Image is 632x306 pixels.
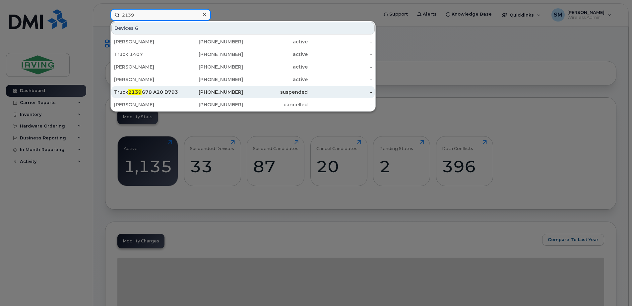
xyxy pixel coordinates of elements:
[128,89,142,95] span: 2139
[308,76,372,83] div: -
[179,101,243,108] div: [PHONE_NUMBER]
[114,38,179,45] div: [PERSON_NAME]
[179,51,243,58] div: [PHONE_NUMBER]
[179,89,243,95] div: [PHONE_NUMBER]
[243,38,308,45] div: active
[308,51,372,58] div: -
[243,76,308,83] div: active
[111,48,375,60] a: Truck 1407[PHONE_NUMBER]active-
[111,74,375,85] a: [PERSON_NAME][PHONE_NUMBER]active-
[111,99,375,111] a: [PERSON_NAME][PHONE_NUMBER]cancelled-
[308,101,372,108] div: -
[111,61,375,73] a: [PERSON_NAME][PHONE_NUMBER]active-
[179,38,243,45] div: [PHONE_NUMBER]
[114,101,179,108] div: [PERSON_NAME]
[114,89,179,95] div: Truck G78 A20 D793 E4
[179,64,243,70] div: [PHONE_NUMBER]
[114,76,179,83] div: [PERSON_NAME]
[179,76,243,83] div: [PHONE_NUMBER]
[111,22,375,34] div: Devices
[308,89,372,95] div: -
[111,36,375,48] a: [PERSON_NAME][PHONE_NUMBER]active-
[114,51,179,58] div: Truck 1407
[111,86,375,98] a: Truck2139G78 A20 D793 E4[PHONE_NUMBER]suspended-
[135,25,138,31] span: 6
[308,38,372,45] div: -
[243,64,308,70] div: active
[243,89,308,95] div: suspended
[243,51,308,58] div: active
[243,101,308,108] div: cancelled
[114,64,179,70] div: [PERSON_NAME]
[308,64,372,70] div: -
